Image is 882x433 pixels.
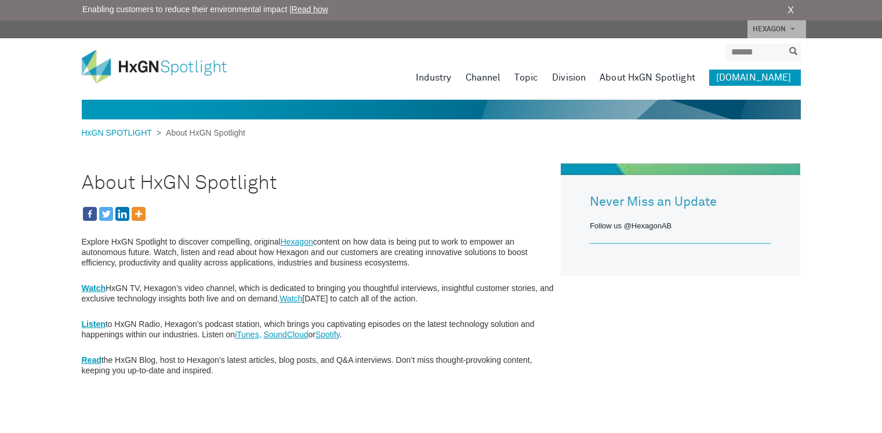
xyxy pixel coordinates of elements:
[132,207,146,221] a: More
[263,330,308,339] a: SoundCloud
[82,163,556,203] h1: About HxGN Spotlight
[82,127,246,139] div: >
[82,355,101,365] a: Read
[787,3,794,17] a: X
[590,195,771,209] h3: Never Miss an Update
[590,221,672,230] a: Follow us @HexagonAB
[99,207,113,221] a: Twitter
[82,319,106,329] a: Listen
[514,70,538,86] a: Topic
[600,70,695,86] a: About HxGN Spotlight
[83,207,97,221] a: Facebook
[552,70,586,86] a: Division
[280,294,302,303] a: Watch
[82,3,328,16] span: Enabling customers to reduce their environmental impact |
[281,237,313,246] a: Hexagon
[82,236,556,268] p: Explore HxGN Spotlight to discover compelling, original content on how data is being put to work ...
[82,50,244,83] img: HxGN Spotlight
[416,70,452,86] a: Industry
[82,355,556,376] p: the HxGN Blog, host to Hexagon’s latest articles, blog posts, and Q&A interviews. Don’t miss thou...
[82,319,556,340] p: to HxGN Radio, Hexagon’s podcast station, which brings you captivating episodes on the latest tec...
[709,70,801,86] a: [DOMAIN_NAME]
[82,283,106,293] a: Watch
[235,330,261,339] a: iTunes,
[315,330,340,339] a: Spotify
[115,207,129,221] a: Linkedin
[466,70,501,86] a: Channel
[161,128,245,137] span: About HxGN Spotlight
[82,128,157,137] a: HxGN SPOTLIGHT
[82,283,556,304] p: HxGN TV, Hexagon’s video channel, which is dedicated to bringing you thoughtful interviews, insig...
[747,20,806,38] a: HEXAGON
[292,5,328,14] a: Read how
